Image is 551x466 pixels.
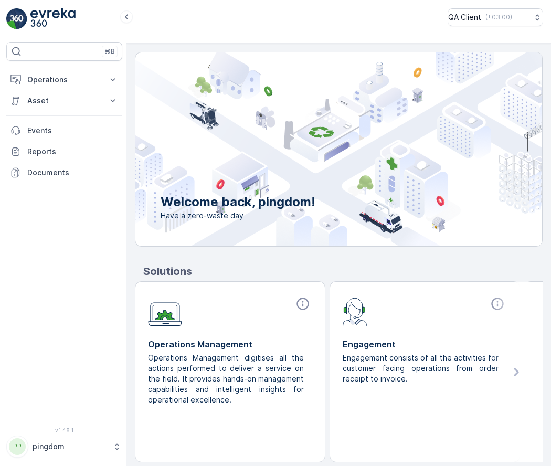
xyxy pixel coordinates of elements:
p: pingdom [33,441,108,452]
div: PP [9,438,26,455]
a: Events [6,120,122,141]
p: Documents [27,167,118,178]
p: Engagement [343,338,507,351]
p: Welcome back, pingdom! [161,194,315,210]
img: city illustration [88,52,542,246]
p: Operations [27,75,101,85]
a: Documents [6,162,122,183]
span: Have a zero-waste day [161,210,315,221]
img: logo_light-DOdMpM7g.png [30,8,76,29]
p: QA Client [448,12,481,23]
p: ( +03:00 ) [485,13,512,22]
p: ⌘B [104,47,115,56]
p: Reports [27,146,118,157]
img: module-icon [343,296,367,326]
p: Asset [27,96,101,106]
img: module-icon [148,296,182,326]
button: Operations [6,69,122,90]
p: Solutions [143,263,543,279]
a: Reports [6,141,122,162]
button: PPpingdom [6,436,122,458]
img: logo [6,8,27,29]
p: Operations Management [148,338,312,351]
p: Engagement consists of all the activities for customer facing operations from order receipt to in... [343,353,499,384]
p: Operations Management digitises all the actions performed to deliver a service on the field. It p... [148,353,304,405]
p: Events [27,125,118,136]
span: v 1.48.1 [6,427,122,433]
button: Asset [6,90,122,111]
button: QA Client(+03:00) [448,8,543,26]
